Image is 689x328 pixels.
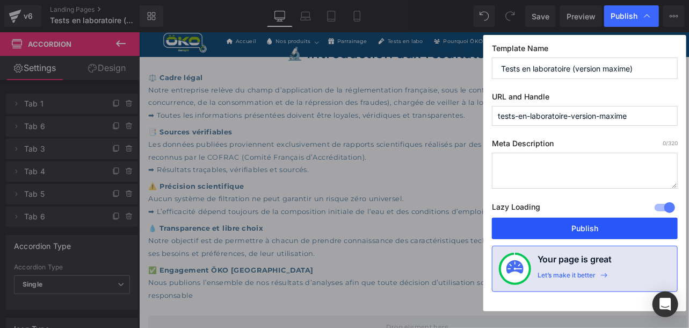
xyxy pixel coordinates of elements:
div: Open Intercom Messenger [652,291,678,317]
div: Notre objectif est de permettre à chacun de prendre connaissance des caractéristiques techniques ... [11,240,639,289]
div: Notre entreprise relève du champ d’application de la réglementation française, sous le contrôle d... [11,65,639,128]
div: Les données publiées proviennent exclusivement de rapports scientifiques réalisés par des laborat... [11,128,639,191]
h2: 🔬 Introduction aux résultats des tests [11,38,639,60]
div: Aucun système de filtration ne peut garantir un risque zéro universel. ➡ L’efficacité dépend touj... [11,191,639,240]
strong: 💧 Transparence et libre choix [11,248,144,258]
strong: 📑 Sources vérifiables [11,136,109,146]
span: Publish [611,11,637,21]
h4: Your page is great [538,253,612,271]
strong: ✅ Engagement ÖKO [GEOGRAPHIC_DATA] [11,297,203,307]
strong: ⚖️ Cadre légal [11,72,75,82]
span: /320 [663,140,678,146]
label: Template Name [492,44,678,58]
div: Let’s make it better [538,271,596,285]
button: Publish [492,218,678,239]
label: Meta Description [492,139,678,153]
strong: ⚠️ Précision scientifique [11,199,122,209]
label: Lazy Loading [492,200,540,218]
img: onboarding-status.svg [506,260,524,277]
span: 0 [663,140,666,146]
label: URL and Handle [492,92,678,106]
